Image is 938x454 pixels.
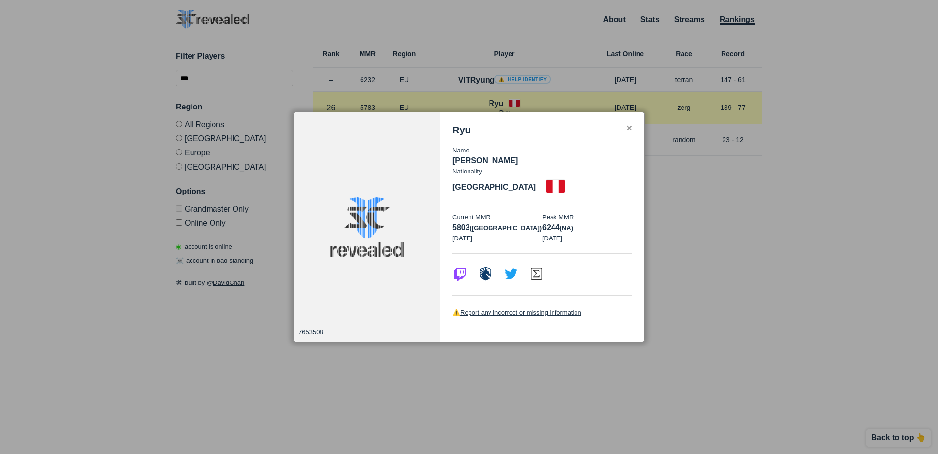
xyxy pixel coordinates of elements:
img: icon-twitter.b0e6f5a1.svg [503,266,519,281]
img: icon-twitch.7daa0e80.svg [452,266,468,281]
p: ⚠️ [452,308,632,318]
a: Visit Twitch profile [452,275,468,283]
p: 6244 [542,222,632,234]
span: (na) [560,224,573,232]
p: 5803 [452,222,542,234]
a: Visit Liquidpedia profile [478,275,493,283]
a: Visit Aligulac profile [529,275,544,283]
p: Name [452,146,632,155]
p: 7653508 [298,327,323,337]
p: [DATE] [542,234,632,243]
p: Current MMR [452,213,542,222]
a: Visit Twitter profile [503,275,519,283]
span: ([GEOGRAPHIC_DATA]) [470,224,542,232]
p: Peak MMR [542,213,632,222]
div: ✕ [626,125,632,132]
a: Report any incorrect or missing information [460,309,581,316]
p: [PERSON_NAME] [452,155,632,167]
p: Nationality [452,167,482,176]
h3: Ryu [452,125,471,136]
img: icon-aligulac.ac4eb113.svg [529,266,544,281]
p: [GEOGRAPHIC_DATA] [452,181,536,193]
img: icon-liquidpedia.02c3dfcd.svg [478,266,493,281]
span: [DATE] [452,235,472,242]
